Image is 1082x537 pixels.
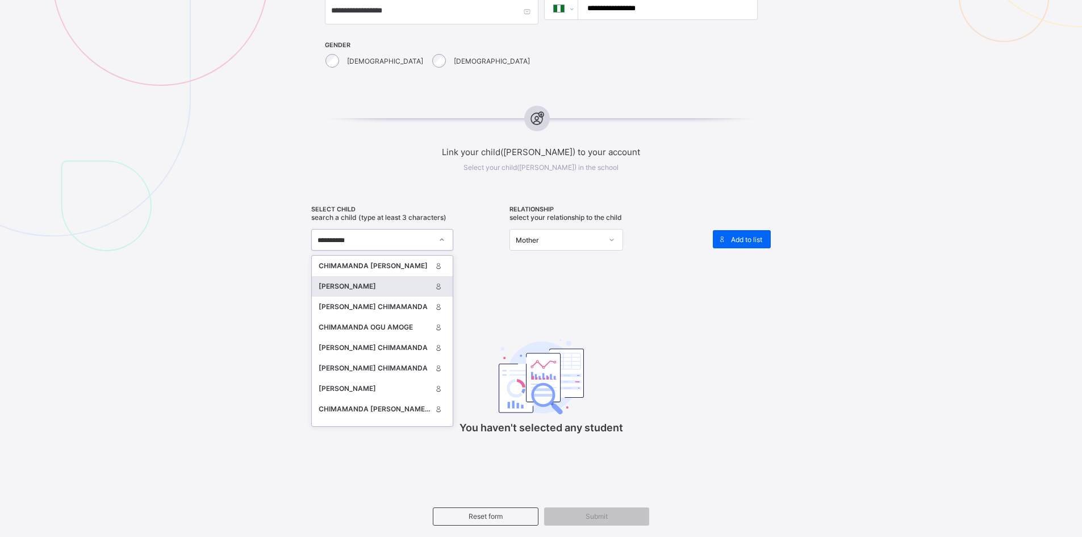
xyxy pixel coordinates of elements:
div: CHIMAMANDA OGU AMOGE [319,322,432,333]
div: CHIMAMANDA [PERSON_NAME] [319,424,432,435]
div: [PERSON_NAME] [319,383,432,394]
span: RELATIONSHIP [509,206,702,213]
div: CHIMAMANDA [PERSON_NAME] [319,260,432,272]
span: Select your child([PERSON_NAME]) in the school [463,163,619,172]
span: Submit [553,512,641,521]
span: Reset form [442,512,529,521]
span: SELECT CHILD [311,206,504,213]
div: [PERSON_NAME] CHIMAMANDA [319,301,432,313]
span: Select your relationship to the child [509,213,622,222]
div: [PERSON_NAME] CHIMAMANDA [319,363,432,374]
div: You haven't selected any student [428,308,655,451]
span: GENDER [325,41,538,49]
div: [PERSON_NAME] [319,281,432,292]
label: [DEMOGRAPHIC_DATA] [454,57,530,65]
div: CHIMAMANDA [PERSON_NAME]-BLESSED [319,403,432,415]
span: Add to list [731,235,762,244]
div: Mother [516,236,602,244]
label: [DEMOGRAPHIC_DATA] [347,57,423,65]
p: You haven't selected any student [428,422,655,434]
div: [PERSON_NAME] CHIMAMANDA [319,342,432,353]
span: Search a child (type at least 3 characters) [311,213,446,222]
span: Link your child([PERSON_NAME]) to your account [270,147,812,157]
img: classEmptyState.7d4ec5dc6d57f4e1adfd249b62c1c528.svg [499,339,584,414]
